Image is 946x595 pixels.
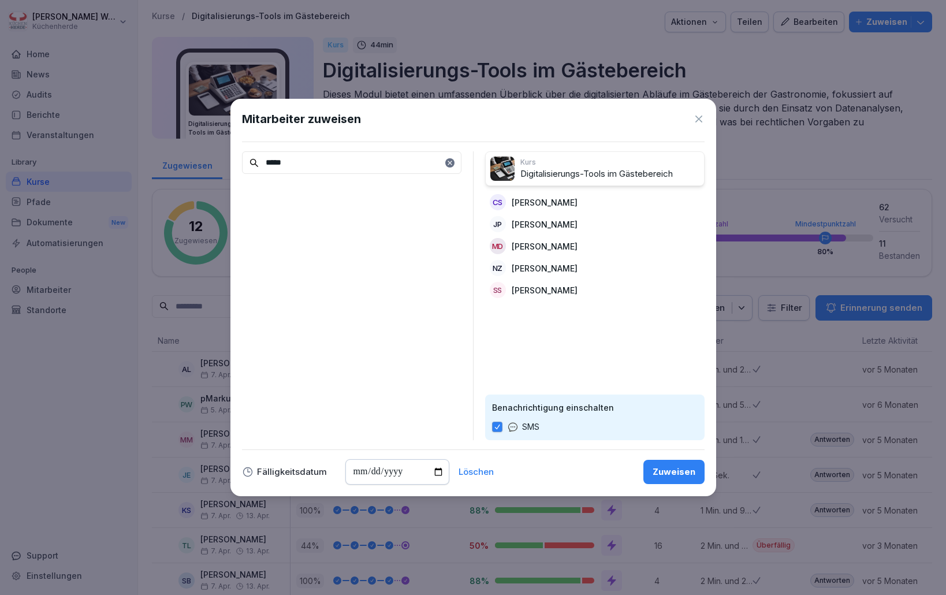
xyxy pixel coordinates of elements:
p: SMS [522,421,539,433]
button: Zuweisen [643,460,705,484]
p: Fälligkeitsdatum [257,468,327,476]
div: Zuweisen [653,466,695,478]
p: [PERSON_NAME] [512,240,578,252]
div: MD [490,238,506,254]
div: SS [490,282,506,298]
p: [PERSON_NAME] [512,284,578,296]
p: [PERSON_NAME] [512,218,578,230]
div: CS [490,194,506,210]
p: [PERSON_NAME] [512,196,578,209]
p: [PERSON_NAME] [512,262,578,274]
div: JP [490,216,506,232]
div: NZ [490,260,506,276]
p: Kurs [520,157,699,168]
button: Löschen [459,468,494,476]
p: Digitalisierungs-Tools im Gästebereich [520,168,699,181]
h1: Mitarbeiter zuweisen [242,110,361,128]
p: Benachrichtigung einschalten [492,401,698,414]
